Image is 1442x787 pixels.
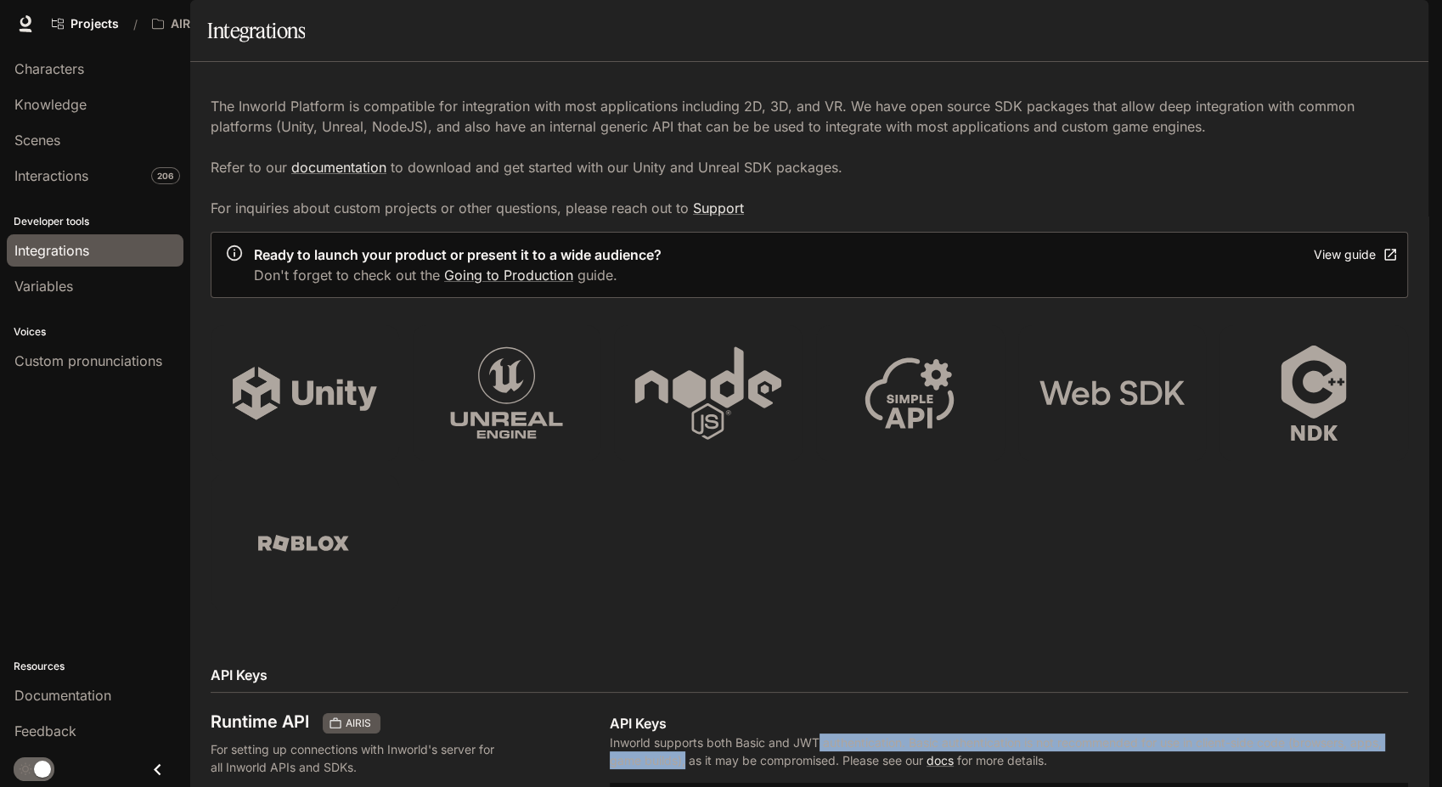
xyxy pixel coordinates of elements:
h3: Runtime API [211,713,309,730]
a: docs [927,753,954,767]
p: API Keys [610,713,1408,734]
a: Support [693,200,744,216]
button: All workspaces [144,7,228,41]
a: Go to projects [44,7,127,41]
h2: API Keys [211,665,1408,685]
p: AIRIS [171,17,201,31]
a: documentation [291,159,386,176]
p: Inworld supports both Basic and JWT authentication. Basic authentication is not recommended for u... [610,734,1408,769]
span: AIRIS [339,716,378,731]
div: View guide [1314,245,1376,266]
span: Projects [70,17,119,31]
h1: Integrations [207,14,305,48]
p: Don't forget to check out the guide. [254,265,662,285]
a: Going to Production [444,267,573,284]
p: Ready to launch your product or present it to a wide audience? [254,245,662,265]
p: The Inworld Platform is compatible for integration with most applications including 2D, 3D, and V... [211,96,1408,218]
a: View guide [1310,241,1400,269]
div: / [127,15,144,33]
p: For setting up connections with Inworld's server for all Inworld APIs and SDKs. [211,740,499,776]
div: These keys will apply to your current workspace only [323,713,380,734]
